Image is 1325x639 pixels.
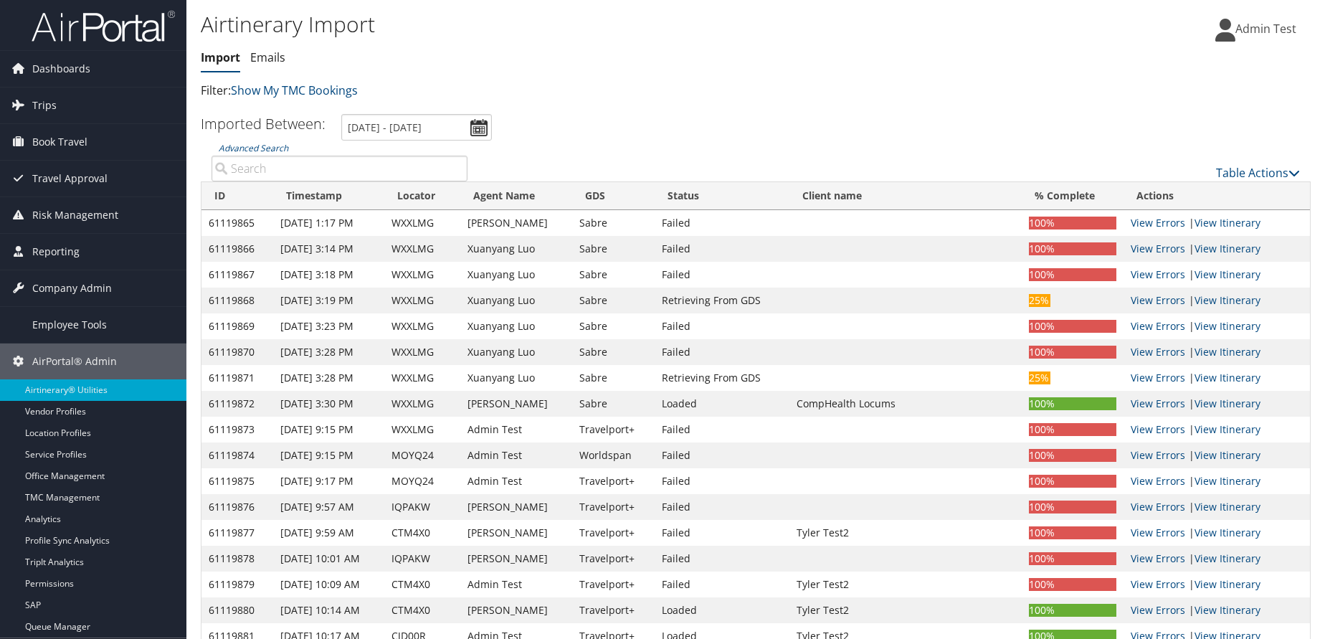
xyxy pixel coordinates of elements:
td: Admin Test [460,468,573,494]
td: Worldspan [572,442,655,468]
th: Locator: activate to sort column ascending [384,182,460,210]
span: Employee Tools [32,307,107,343]
th: Actions [1124,182,1310,210]
td: [DATE] 3:30 PM [273,391,384,417]
a: View errors [1131,474,1185,488]
td: [DATE] 10:01 AM [273,546,384,572]
div: 100% [1029,268,1116,281]
img: airportal-logo.png [32,9,175,43]
td: 61119876 [201,494,273,520]
a: View Itinerary Details [1195,552,1260,565]
th: Timestamp: activate to sort column descending [273,182,384,210]
a: View errors [1131,448,1185,462]
td: 61119878 [201,546,273,572]
td: | [1124,313,1310,339]
td: [DATE] 3:18 PM [273,262,384,288]
a: Table Actions [1216,165,1300,181]
td: [DATE] 3:23 PM [273,313,384,339]
td: Retrieving From GDS [655,365,789,391]
td: 61119875 [201,468,273,494]
span: Risk Management [32,197,118,233]
span: Reporting [32,234,80,270]
span: Trips [32,87,57,123]
td: | [1124,442,1310,468]
td: | [1124,262,1310,288]
td: [PERSON_NAME] [460,391,573,417]
td: 61119874 [201,442,273,468]
div: 25% [1029,294,1051,307]
a: View errors [1131,526,1185,539]
td: Sabre [572,262,655,288]
td: Xuanyang Luo [460,288,573,313]
td: | [1124,597,1310,623]
td: Xuanyang Luo [460,339,573,365]
a: View Itinerary Details [1195,371,1260,384]
td: WXXLMG [384,339,460,365]
td: 61119873 [201,417,273,442]
span: Company Admin [32,270,112,306]
a: Advanced Search [219,142,288,154]
div: 100% [1029,552,1116,565]
a: View errors [1131,500,1185,513]
td: Travelport+ [572,546,655,572]
h3: Imported Between: [201,114,326,133]
td: [PERSON_NAME] [460,597,573,623]
td: 61119869 [201,313,273,339]
td: MOYQ24 [384,442,460,468]
td: Sabre [572,365,655,391]
td: Failed [655,313,789,339]
td: Sabre [572,313,655,339]
div: 100% [1029,475,1116,488]
th: ID: activate to sort column ascending [201,182,273,210]
div: 100% [1029,320,1116,333]
a: View Itinerary Details [1195,397,1260,410]
a: View Itinerary Details [1195,474,1260,488]
td: 61119866 [201,236,273,262]
td: WXXLMG [384,313,460,339]
td: Failed [655,572,789,597]
td: Sabre [572,288,655,313]
td: Tyler Test2 [789,520,1022,546]
td: Tyler Test2 [789,597,1022,623]
a: View errors [1131,552,1185,565]
td: | [1124,210,1310,236]
div: 100% [1029,449,1116,462]
td: Admin Test [460,572,573,597]
a: View errors [1131,422,1185,436]
a: View Itinerary Details [1195,448,1260,462]
td: | [1124,417,1310,442]
td: Failed [655,520,789,546]
td: Retrieving From GDS [655,288,789,313]
td: [PERSON_NAME] [460,520,573,546]
td: Travelport+ [572,468,655,494]
td: [PERSON_NAME] [460,546,573,572]
td: CTM4X0 [384,572,460,597]
td: Sabre [572,339,655,365]
td: [DATE] 3:19 PM [273,288,384,313]
td: 61119880 [201,597,273,623]
a: View Itinerary Details [1195,526,1260,539]
a: View Itinerary Details [1195,268,1260,281]
div: 25% [1029,371,1051,384]
td: | [1124,520,1310,546]
td: | [1124,236,1310,262]
td: Loaded [655,391,789,417]
td: Xuanyang Luo [460,365,573,391]
td: | [1124,391,1310,417]
td: | [1124,468,1310,494]
th: % Complete: activate to sort column ascending [1022,182,1124,210]
a: View errors [1131,268,1185,281]
td: 61119870 [201,339,273,365]
td: WXXLMG [384,417,460,442]
td: WXXLMG [384,365,460,391]
td: [DATE] 9:59 AM [273,520,384,546]
span: Admin Test [1235,21,1296,37]
span: Travel Approval [32,161,108,197]
td: [DATE] 1:17 PM [273,210,384,236]
td: WXXLMG [384,236,460,262]
td: | [1124,288,1310,313]
div: 100% [1029,526,1116,539]
a: Emails [250,49,285,65]
td: [DATE] 10:14 AM [273,597,384,623]
div: 100% [1029,346,1116,359]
